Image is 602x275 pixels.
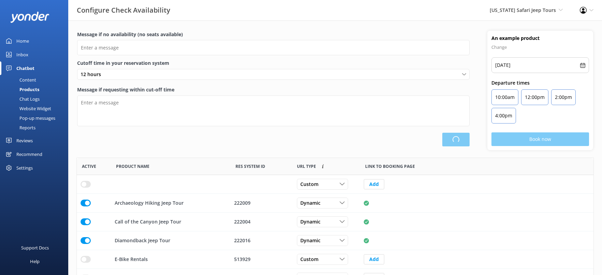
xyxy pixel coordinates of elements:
[77,231,593,250] div: row
[4,113,55,123] div: Pop-up messages
[77,40,470,55] input: Enter a message
[297,163,316,170] span: Link to booking page
[4,85,68,94] a: Products
[300,180,322,188] span: Custom
[4,94,68,104] a: Chat Logs
[16,161,33,175] div: Settings
[116,163,149,170] span: Product Name
[4,104,68,113] a: Website Widget
[490,7,556,13] span: [US_STATE] Safari Jeep Tours
[77,194,593,213] div: row
[77,59,470,67] label: Cutoff time in your reservation system
[10,12,49,23] img: yonder-white-logo.png
[300,237,325,244] span: Dynamic
[77,31,470,38] label: Message if no availability (no seats available)
[235,163,265,170] span: Res System ID
[4,123,68,132] a: Reports
[364,254,384,264] button: Add
[77,5,170,16] h3: Configure Check Availability
[77,250,593,269] div: row
[491,35,589,42] h4: An example product
[4,123,35,132] div: Reports
[495,112,512,120] p: 4:00pm
[16,147,42,161] div: Recommend
[21,241,49,255] div: Support Docs
[77,213,593,231] div: row
[4,113,68,123] a: Pop-up messages
[77,175,593,194] div: row
[234,199,288,207] div: 222009
[16,48,28,61] div: Inbox
[81,71,105,78] span: 12 hours
[300,256,322,263] span: Custom
[4,104,51,113] div: Website Widget
[365,163,415,170] span: Link to booking page
[525,93,545,101] p: 12:00pm
[4,75,68,85] a: Content
[115,218,181,226] p: Call of the Canyon Jeep Tour
[495,61,511,69] p: [DATE]
[16,134,33,147] div: Reviews
[115,199,184,207] p: Archaeology Hiking Jeep Tour
[82,163,96,170] span: Active
[115,256,148,263] p: E-Bike Rentals
[115,237,170,244] p: Diamondback Jeep Tour
[30,255,40,268] div: Help
[4,94,40,104] div: Chat Logs
[495,93,515,101] p: 10:00am
[16,61,34,75] div: Chatbot
[491,79,589,87] p: Departure times
[364,179,384,189] button: Add
[4,85,39,94] div: Products
[300,218,325,226] span: Dynamic
[300,199,325,207] span: Dynamic
[234,256,288,263] div: 513929
[491,43,589,51] p: Change
[234,237,288,244] div: 222016
[234,218,288,226] div: 222004
[16,34,29,48] div: Home
[555,93,572,101] p: 2:00pm
[4,75,36,85] div: Content
[77,86,470,93] label: Message if requesting within cut-off time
